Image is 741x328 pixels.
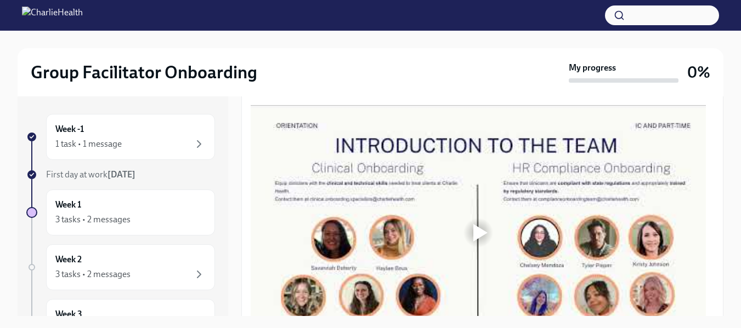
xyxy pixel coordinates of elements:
[108,169,135,180] strong: [DATE]
[55,254,82,266] h6: Week 2
[55,268,131,280] div: 3 tasks • 2 messages
[26,114,215,160] a: Week -11 task • 1 message
[55,199,81,211] h6: Week 1
[569,62,616,74] strong: My progress
[55,123,84,135] h6: Week -1
[31,61,257,83] h2: Group Facilitator Onboarding
[46,169,135,180] span: First day at work
[26,169,215,181] a: First day at work[DATE]
[22,7,83,24] img: CharlieHealth
[26,244,215,290] a: Week 23 tasks • 2 messages
[26,189,215,235] a: Week 13 tasks • 2 messages
[55,138,122,150] div: 1 task • 1 message
[55,308,82,320] h6: Week 3
[687,62,710,82] h3: 0%
[55,214,131,226] div: 3 tasks • 2 messages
